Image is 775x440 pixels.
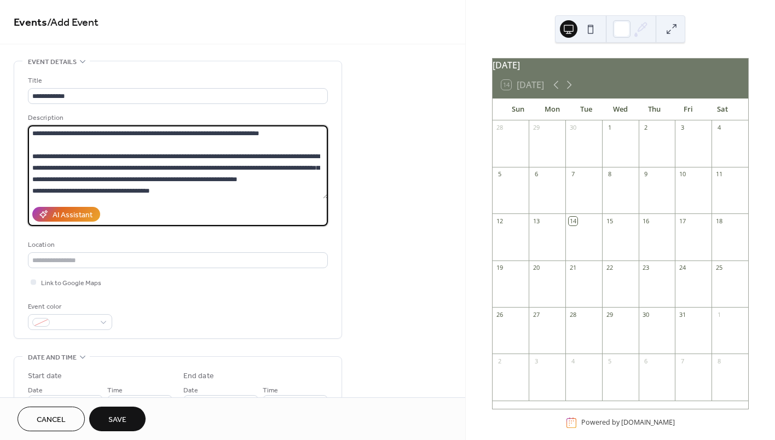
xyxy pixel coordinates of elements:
div: 9 [642,170,650,178]
span: Link to Google Maps [41,277,101,289]
div: Powered by [581,418,675,427]
span: Event details [28,56,77,68]
div: 29 [532,124,540,132]
div: 8 [715,357,723,365]
div: 6 [532,170,540,178]
div: AI Assistant [53,210,92,221]
div: 3 [532,357,540,365]
div: 2 [642,124,650,132]
div: 14 [569,217,577,225]
div: 21 [569,264,577,272]
span: Cancel [37,414,66,426]
span: Time [107,385,123,396]
div: 6 [642,357,650,365]
div: 25 [715,264,723,272]
div: 1 [715,310,723,319]
div: Location [28,239,326,251]
div: 5 [605,357,614,365]
div: 10 [678,170,686,178]
div: 22 [605,264,614,272]
a: [DOMAIN_NAME] [621,418,675,427]
div: 11 [715,170,723,178]
div: End date [183,370,214,382]
span: Date [28,385,43,396]
div: Tue [569,99,603,120]
span: Date [183,385,198,396]
div: 20 [532,264,540,272]
div: 17 [678,217,686,225]
div: 3 [678,124,686,132]
div: 23 [642,264,650,272]
div: 2 [496,357,504,365]
div: 29 [605,310,614,319]
div: Sun [501,99,535,120]
div: 19 [496,264,504,272]
span: Date and time [28,352,77,363]
div: 28 [496,124,504,132]
div: Mon [535,99,569,120]
div: 15 [605,217,614,225]
div: 28 [569,310,577,319]
span: Save [108,414,126,426]
div: 31 [678,310,686,319]
div: 7 [678,357,686,365]
span: / Add Event [47,12,99,33]
div: Title [28,75,326,86]
button: Save [89,407,146,431]
div: 8 [605,170,614,178]
span: Time [263,385,278,396]
button: AI Assistant [32,207,100,222]
div: 5 [496,170,504,178]
div: 12 [496,217,504,225]
div: 4 [569,357,577,365]
div: Thu [637,99,671,120]
div: 30 [642,310,650,319]
div: Sat [705,99,739,120]
div: 7 [569,170,577,178]
div: 26 [496,310,504,319]
div: [DATE] [493,59,748,72]
div: 30 [569,124,577,132]
div: 13 [532,217,540,225]
div: 27 [532,310,540,319]
div: 24 [678,264,686,272]
div: Event color [28,301,110,312]
div: Fri [672,99,705,120]
button: Cancel [18,407,85,431]
div: 18 [715,217,723,225]
div: 16 [642,217,650,225]
div: Start date [28,370,62,382]
a: Events [14,12,47,33]
div: 4 [715,124,723,132]
div: Wed [603,99,637,120]
div: 1 [605,124,614,132]
div: Description [28,112,326,124]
